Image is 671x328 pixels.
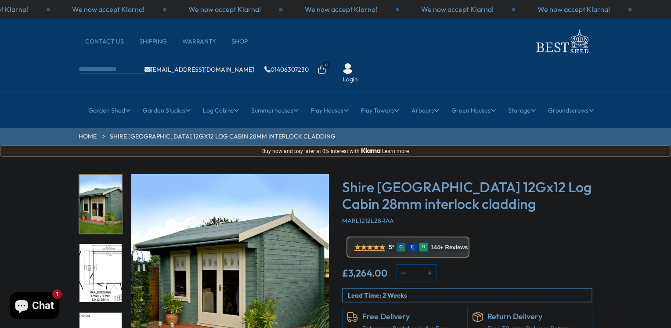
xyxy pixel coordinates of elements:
[362,312,463,321] h6: Free Delivery
[548,99,594,121] a: Groundscrews
[348,291,592,300] p: Lead Time: 2 Weeks
[188,4,261,14] p: We now accept Klarna!
[445,244,468,251] span: Reviews
[487,312,588,321] h6: Return Delivery
[343,75,358,84] a: Login
[50,4,166,14] div: 2 / 3
[411,99,439,121] a: Arbours
[408,243,417,251] div: E
[182,37,225,46] a: Warranty
[516,4,632,14] div: 3 / 3
[538,4,610,14] p: We now accept Klarna!
[143,99,191,121] a: Garden Studios
[79,132,97,141] a: HOME
[79,174,123,234] div: 1 / 18
[322,61,330,69] span: 0
[110,132,335,141] a: Shire [GEOGRAPHIC_DATA] 12Gx12 Log Cabin 28mm interlock cladding
[343,63,353,74] img: User Icon
[421,4,494,14] p: We now accept Klarna!
[251,99,299,121] a: Summerhouses
[283,4,399,14] div: 1 / 3
[531,27,592,56] img: logo
[354,243,385,251] span: ★★★★★
[397,243,405,251] div: G
[7,292,62,321] inbox-online-store-chat: Shopify online store chat
[203,99,239,121] a: Log Cabins
[361,99,399,121] a: Play Towers
[79,243,123,303] div: 2 / 18
[88,99,130,121] a: Garden Shed
[72,4,144,14] p: We now accept Klarna!
[311,99,349,121] a: Play Houses
[166,4,283,14] div: 3 / 3
[79,175,122,233] img: Marlborough_7_77ba1181-c18a-42db-b353-ae209a9c9980_200x200.jpg
[430,244,443,251] span: 144+
[231,37,256,46] a: Shop
[419,243,428,251] div: R
[346,237,469,258] a: ★★★★★ 5* G E R 144+ Reviews
[79,244,122,302] img: 12x12MarlboroughOPTFLOORPLANMFT28mmTEMP_5a83137f-d55f-493c-9331-6cd515c54ccf_200x200.jpg
[139,37,176,46] a: Shipping
[399,4,516,14] div: 2 / 3
[451,99,496,121] a: Green Houses
[317,66,326,74] a: 0
[85,37,133,46] a: CONTACT US
[342,179,592,212] h3: Shire [GEOGRAPHIC_DATA] 12Gx12 Log Cabin 28mm interlock cladding
[264,66,309,73] a: 01406307230
[305,4,377,14] p: We now accept Klarna!
[342,268,388,278] ins: £3,264.00
[342,217,394,225] span: MARL1212L28-1AA
[144,66,254,73] a: [EMAIL_ADDRESS][DOMAIN_NAME]
[508,99,536,121] a: Storage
